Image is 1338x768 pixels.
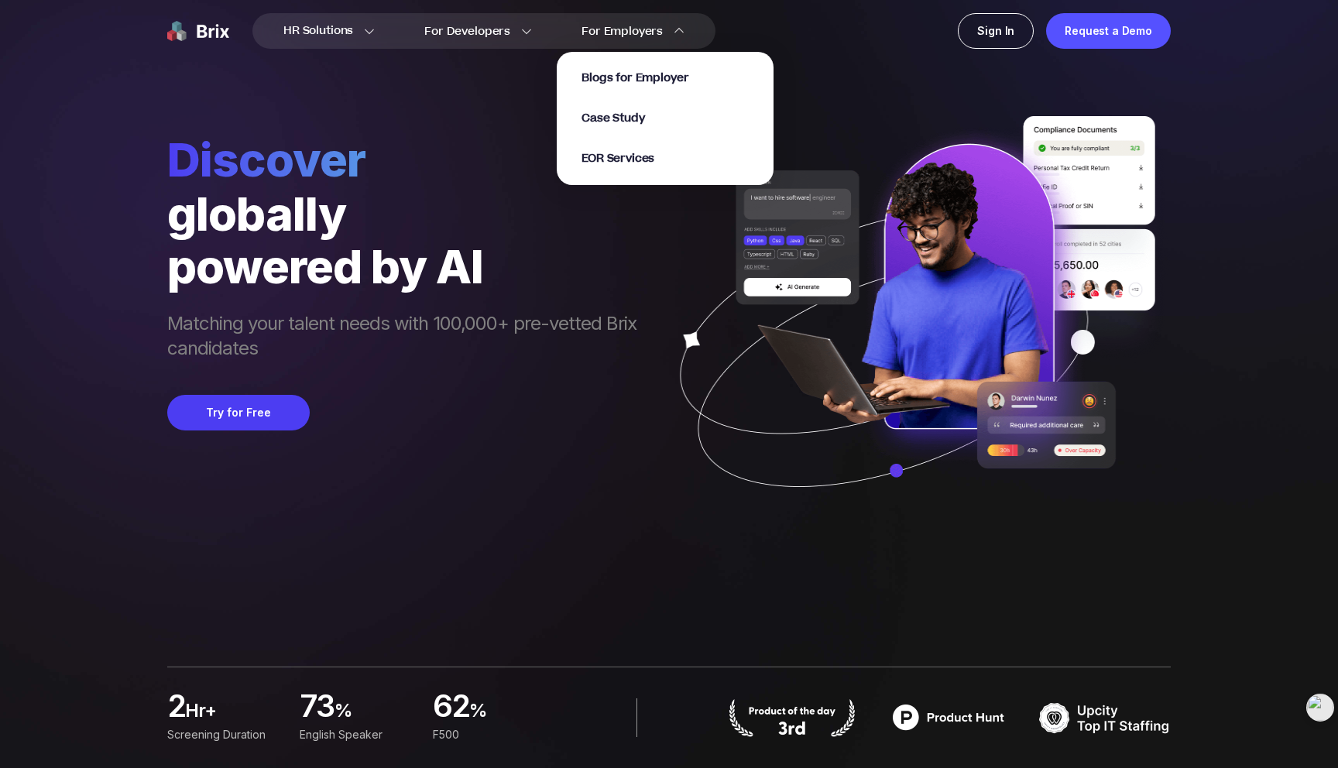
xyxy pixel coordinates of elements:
[582,110,645,126] span: Case Study
[582,23,663,39] span: For Employers
[167,240,652,293] div: powered by AI
[652,116,1171,533] img: ai generate
[167,132,652,187] span: Discover
[582,69,688,86] a: Blogs for Employer
[334,698,414,729] span: %
[726,698,858,737] img: product hunt badge
[167,726,281,743] div: Screening duration
[167,395,310,430] button: Try for Free
[582,70,688,86] span: Blogs for Employer
[433,726,547,743] div: F500
[582,109,645,126] a: Case Study
[883,698,1014,737] img: product hunt badge
[469,698,547,729] span: %
[185,698,281,729] span: hr+
[433,692,470,723] span: 62
[167,692,185,723] span: 2
[424,23,510,39] span: For Developers
[283,19,353,43] span: HR Solutions
[582,150,654,166] span: EOR Services
[300,692,334,723] span: 73
[1046,13,1171,49] a: Request a Demo
[582,149,654,166] a: EOR Services
[1039,698,1171,737] img: TOP IT STAFFING
[167,311,652,364] span: Matching your talent needs with 100,000+ pre-vetted Brix candidates
[167,187,652,240] div: globally
[958,13,1034,49] a: Sign In
[300,726,413,743] div: English Speaker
